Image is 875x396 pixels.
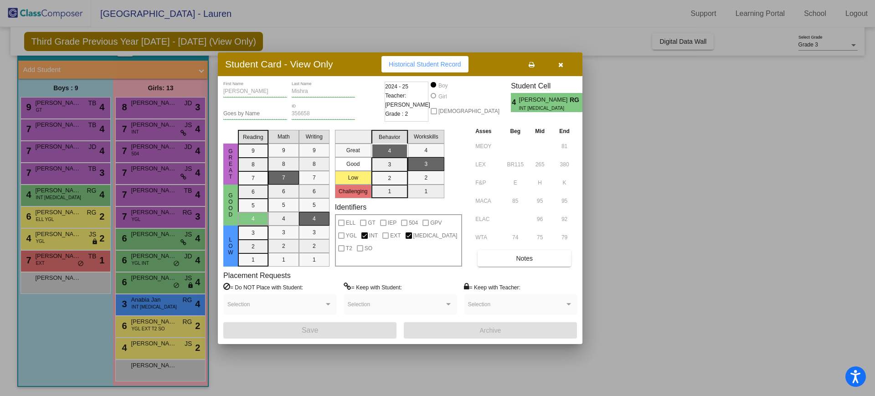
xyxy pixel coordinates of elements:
[226,192,235,218] span: Good
[389,61,461,68] span: Historical Student Record
[369,230,378,241] span: INT
[478,250,571,267] button: Notes
[438,106,499,117] span: [DEMOGRAPHIC_DATA]
[223,111,287,117] input: goes by name
[226,237,235,256] span: Low
[475,139,500,153] input: assessment
[552,126,577,136] th: End
[475,158,500,171] input: assessment
[464,283,520,292] label: = Keep with Teacher:
[503,126,528,136] th: Beg
[475,176,500,190] input: assessment
[385,109,408,118] span: Grade : 2
[344,283,402,292] label: = Keep with Student:
[388,217,396,228] span: IEP
[223,271,291,280] label: Placement Requests
[346,230,357,241] span: YGL
[302,326,318,334] span: Save
[385,91,430,109] span: Teacher: [PERSON_NAME]
[519,105,563,112] span: INT [MEDICAL_DATA]
[519,95,570,105] span: [PERSON_NAME]
[225,58,333,70] h3: Student Card - View Only
[226,148,235,180] span: Great
[473,126,503,136] th: Asses
[475,231,500,244] input: assessment
[409,217,418,228] span: 504
[582,97,590,108] span: 4
[346,243,352,254] span: T2
[570,95,582,105] span: RG
[223,283,303,292] label: = Do NOT Place with Student:
[346,217,355,228] span: ELL
[438,82,448,90] div: Boy
[480,327,501,334] span: Archive
[511,82,590,90] h3: Student Cell
[365,243,372,254] span: SO
[368,217,376,228] span: GT
[413,230,458,241] span: [MEDICAL_DATA]
[430,217,442,228] span: GPV
[528,126,552,136] th: Mid
[381,56,468,72] button: Historical Student Record
[475,194,500,208] input: assessment
[511,97,519,108] span: 4
[335,203,366,211] label: Identifiers
[385,82,408,91] span: 2024 - 25
[223,322,396,339] button: Save
[390,230,401,241] span: EXT
[438,93,447,101] div: Girl
[404,322,577,339] button: Archive
[292,111,355,117] input: Enter ID
[516,255,533,262] span: Notes
[475,212,500,226] input: assessment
